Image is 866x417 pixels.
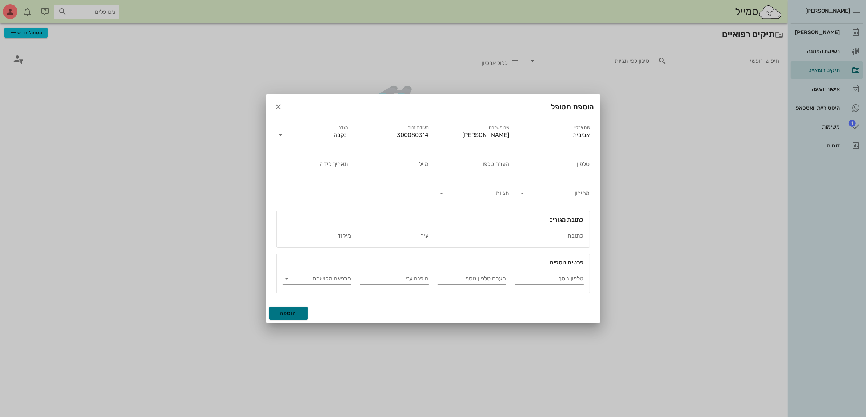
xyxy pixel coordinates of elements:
[266,94,600,119] div: הוספת מטופל
[574,125,590,130] label: שם פרטי
[276,129,348,141] div: מגדרנקבה
[489,125,509,130] label: שם משפחה
[438,187,510,199] div: תגיות
[334,132,347,138] div: נקבה
[277,211,590,224] div: כתובת מגורים
[339,125,348,130] label: מגדר
[269,307,308,320] button: הוספה
[280,310,297,316] span: הוספה
[277,254,590,267] div: פרטים נוספים
[407,125,428,130] label: תעודת זהות
[518,187,590,199] div: מחירון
